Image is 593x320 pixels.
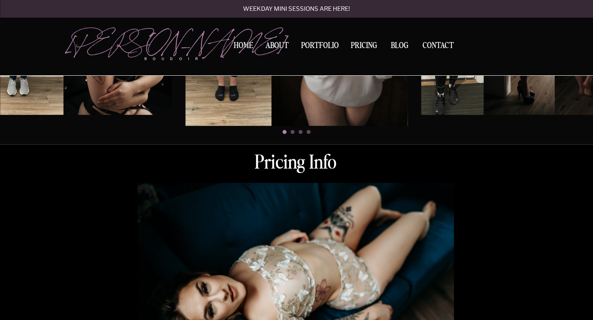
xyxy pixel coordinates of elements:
[307,130,311,134] li: Page dot 4
[144,56,211,62] p: boudoir
[291,130,295,134] li: Page dot 2
[67,28,211,52] a: [PERSON_NAME]
[298,42,342,52] a: Portfolio
[349,42,380,52] a: Pricing
[387,42,412,49] a: BLOG
[283,130,287,134] li: Page dot 1
[299,130,303,134] li: Page dot 3
[419,42,457,50] a: Contact
[154,152,438,164] h2: Pricing Info
[222,6,372,13] a: Weekday mini sessions are here!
